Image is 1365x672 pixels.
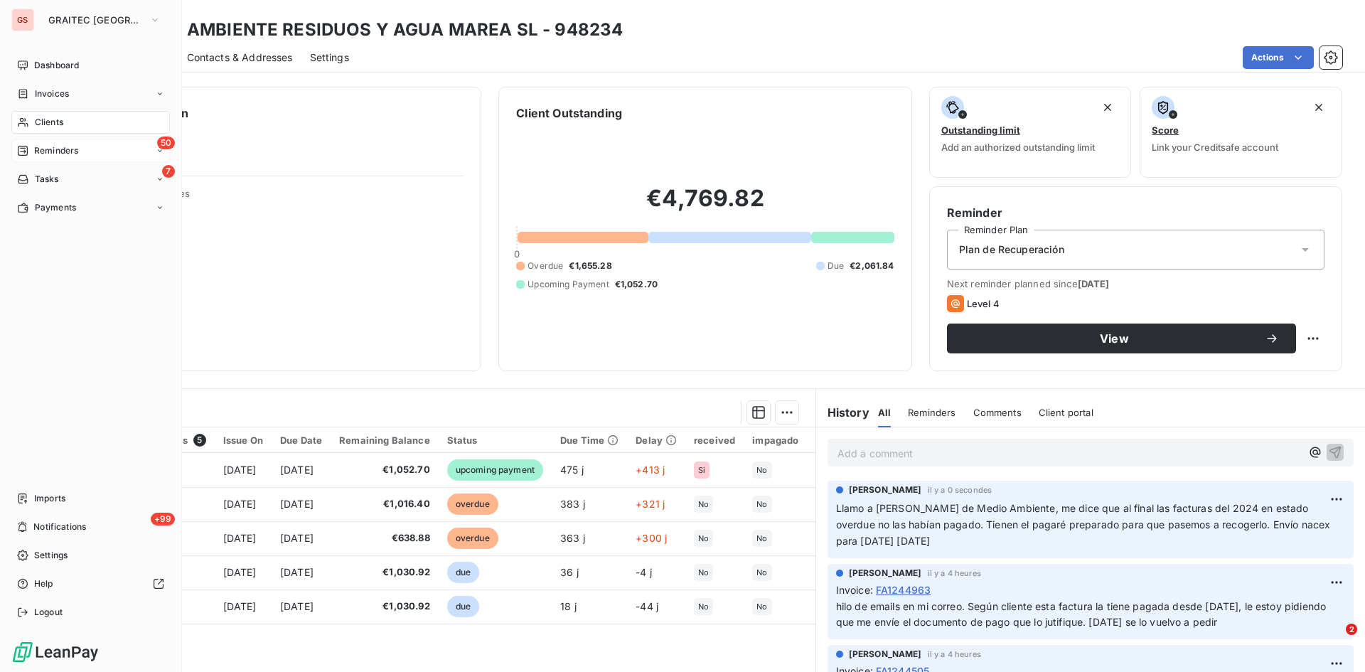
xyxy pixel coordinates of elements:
span: il y a 4 heures [928,650,981,658]
span: [DATE] [223,464,257,476]
span: 383 j [560,498,585,510]
button: Actions [1243,46,1314,69]
span: upcoming payment [447,459,543,481]
h6: Client Outstanding [516,105,622,122]
span: [DATE] [280,566,314,578]
span: €1,655.28 [569,260,611,272]
span: Invoices [35,87,69,100]
span: €638.88 [339,531,430,545]
span: [DATE] [223,600,257,612]
div: Status [447,434,543,446]
span: Imports [34,492,65,505]
span: Overdue [528,260,563,272]
span: 7 [162,165,175,178]
span: hilo de emails en mi correo. Según cliente esta factura la tiene pagada desde [DATE], le estoy pi... [836,600,1329,629]
div: GS [11,9,34,31]
span: [DATE] [223,532,257,544]
span: [DATE] [280,464,314,476]
span: €2,061.84 [850,260,894,272]
span: Client Properties [114,188,464,208]
span: 36 j [560,566,579,578]
span: [DATE] [280,532,314,544]
span: overdue [447,494,498,515]
span: +99 [151,513,175,526]
span: GRAITEC [GEOGRAPHIC_DATA] [48,14,144,26]
span: Payments [35,201,76,214]
span: €1,030.92 [339,565,430,580]
span: Logout [34,606,63,619]
div: Due Time [560,434,619,446]
span: All [878,407,891,418]
span: [DATE] [223,498,257,510]
span: 50 [157,137,175,149]
span: Level 4 [967,298,1000,309]
h3: MEDIO AMBIENTE RESIDUOS Y AGUA MAREA SL - 948234 [125,17,623,43]
span: Clients [35,116,63,129]
span: 2 [1346,624,1357,635]
span: Settings [34,549,68,562]
div: Issue On [223,434,263,446]
span: No [756,466,767,474]
span: [DATE] [1078,278,1110,289]
div: Due Date [280,434,322,446]
div: Delay [636,434,677,446]
div: Remaining Balance [339,434,430,446]
button: Outstanding limitAdd an authorized outstanding limit [929,87,1132,178]
span: Due [828,260,844,272]
div: received [694,434,735,446]
span: Tasks [35,173,59,186]
span: Reminders [908,407,955,418]
h6: Client information [86,105,464,122]
span: due [447,562,479,583]
span: Add an authorized outstanding limit [941,142,1095,153]
span: Outstanding limit [941,124,1020,136]
span: Score [1152,124,1179,136]
span: Plan de Recuperación [959,242,1064,257]
button: View [947,324,1296,353]
span: No [756,500,767,508]
span: [PERSON_NAME] [849,484,922,496]
span: Invoice : [836,582,873,597]
iframe: Intercom live chat [1317,624,1351,658]
span: Comments [973,407,1022,418]
h6: Reminder [947,204,1324,221]
span: €1,052.70 [339,463,430,477]
span: [DATE] [280,498,314,510]
span: [PERSON_NAME] [849,648,922,661]
span: View [964,333,1265,344]
h2: €4,769.82 [516,184,894,227]
span: 363 j [560,532,585,544]
span: €1,016.40 [339,497,430,511]
span: il y a 4 heures [928,569,981,577]
span: il y a 0 secondes [928,486,992,494]
h6: History [816,404,869,421]
span: 18 j [560,600,577,612]
span: €1,052.70 [615,278,658,291]
span: Contacts & Addresses [187,50,293,65]
img: Logo LeanPay [11,641,100,663]
span: Si [698,466,705,474]
span: Notifications [33,521,86,533]
span: No [698,500,709,508]
span: -4 j [636,566,652,578]
span: No [756,568,767,577]
span: Upcoming Payment [528,278,609,291]
span: FA1244963 [876,582,931,597]
span: -44 j [636,600,658,612]
span: [DATE] [280,600,314,612]
span: 475 j [560,464,584,476]
span: Client portal [1039,407,1093,418]
span: Llamo a [PERSON_NAME] de Medio Ambiente, me dice que al final las facturas del 2024 en estado ove... [836,502,1334,547]
span: [DATE] [223,566,257,578]
span: €1,030.92 [339,599,430,614]
span: [PERSON_NAME] [849,567,922,580]
span: No [756,602,767,611]
span: overdue [447,528,498,549]
span: Link your Creditsafe account [1152,142,1278,153]
span: No [698,602,709,611]
span: +413 j [636,464,665,476]
span: Dashboard [34,59,79,72]
span: due [447,596,479,617]
span: Help [34,577,53,590]
div: impagado [752,434,798,446]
